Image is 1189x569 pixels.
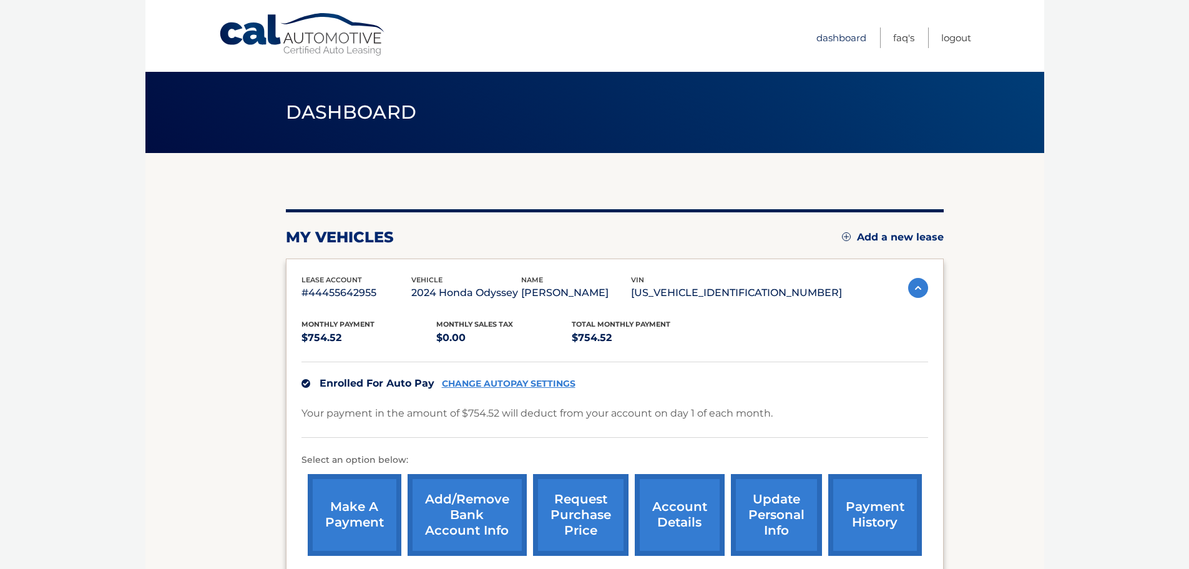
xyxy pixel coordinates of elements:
[521,284,631,302] p: [PERSON_NAME]
[631,284,842,302] p: [US_VEHICLE_IDENTIFICATION_NUMBER]
[842,231,944,244] a: Add a new lease
[301,379,310,388] img: check.svg
[731,474,822,556] a: update personal info
[893,27,914,48] a: FAQ's
[908,278,928,298] img: accordion-active.svg
[301,453,928,468] p: Select an option below:
[411,284,521,302] p: 2024 Honda Odyssey
[842,232,851,241] img: add.svg
[828,474,922,556] a: payment history
[436,320,513,329] span: Monthly sales Tax
[301,329,437,347] p: $754.52
[320,377,434,389] span: Enrolled For Auto Pay
[411,275,443,284] span: vehicle
[635,474,725,556] a: account details
[572,329,707,347] p: $754.52
[572,320,670,329] span: Total Monthly Payment
[631,275,644,284] span: vin
[442,379,575,389] a: CHANGE AUTOPAY SETTINGS
[816,27,866,48] a: Dashboard
[286,228,394,247] h2: my vehicles
[301,284,411,302] p: #44455642955
[301,405,773,422] p: Your payment in the amount of $754.52 will deduct from your account on day 1 of each month.
[218,12,387,57] a: Cal Automotive
[533,474,629,556] a: request purchase price
[436,329,572,347] p: $0.00
[308,474,401,556] a: make a payment
[408,474,527,556] a: Add/Remove bank account info
[286,101,417,124] span: Dashboard
[301,275,362,284] span: lease account
[941,27,971,48] a: Logout
[301,320,374,329] span: Monthly Payment
[521,275,543,284] span: name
